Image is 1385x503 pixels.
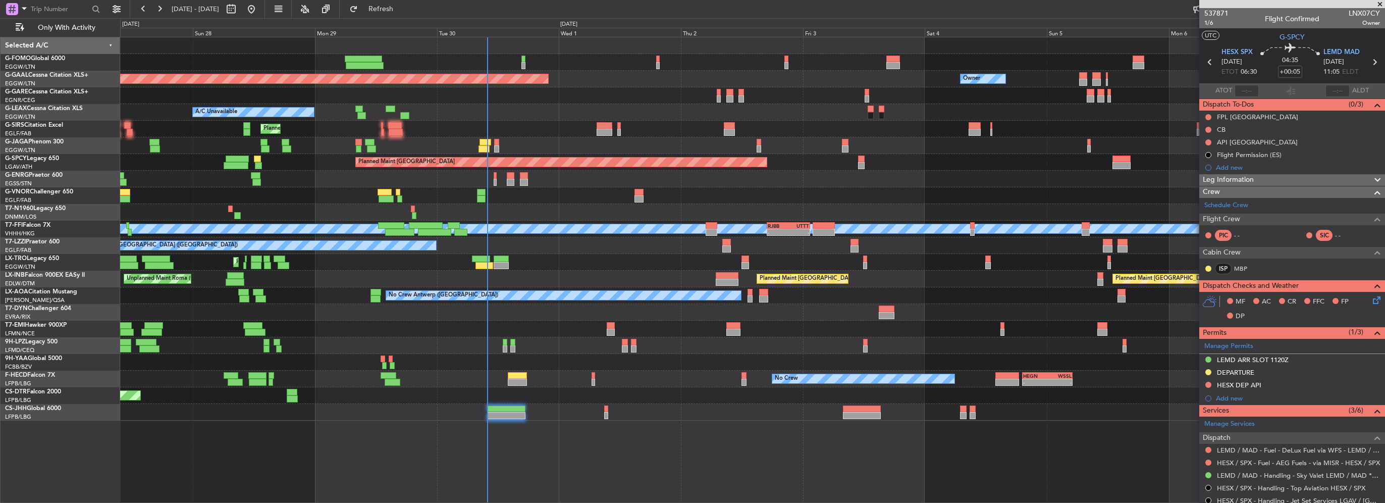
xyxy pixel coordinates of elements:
a: 9H-YAAGlobal 5000 [5,356,62,362]
div: LEMD ARR SLOT 1120Z [1217,356,1289,364]
a: G-GARECessna Citation XLS+ [5,89,88,95]
a: LX-AOACitation Mustang [5,289,77,295]
span: CS-JHH [5,406,27,412]
a: CS-JHHGlobal 6000 [5,406,61,412]
a: T7-N1960Legacy 650 [5,206,66,212]
span: DP [1236,312,1245,322]
div: Planned Maint [GEOGRAPHIC_DATA] ([GEOGRAPHIC_DATA]) [1115,271,1274,286]
input: Trip Number [31,2,89,17]
div: Add new [1216,394,1380,403]
span: T7-LZZI [5,239,26,245]
a: T7-EMIHawker 900XP [5,322,67,328]
div: - - [1335,231,1358,240]
a: EGLF/FAB [5,246,31,254]
span: G-ENRG [5,172,29,178]
a: G-FOMOGlobal 6000 [5,56,65,62]
a: DNMM/LOS [5,213,36,221]
div: API [GEOGRAPHIC_DATA] [1217,138,1298,146]
a: LFPB/LBG [5,396,31,404]
div: Add new [1216,163,1380,172]
a: EGNR/CEG [5,96,35,104]
span: 06:30 [1241,67,1257,77]
span: G-VNOR [5,189,30,195]
div: Tue 30 [437,28,559,37]
span: Dispatch To-Dos [1203,99,1254,111]
span: AC [1262,297,1271,307]
a: G-LEAXCessna Citation XLS [5,106,83,112]
a: LFMN/NCE [5,330,35,337]
div: Sat 27 [71,28,193,37]
div: No Crew Antwerp ([GEOGRAPHIC_DATA]) [389,288,498,303]
a: EGLF/FAB [5,196,31,204]
div: A/C Unavailable [GEOGRAPHIC_DATA] ([GEOGRAPHIC_DATA]) [74,238,238,253]
a: LX-INBFalcon 900EX EASy II [5,272,85,278]
div: A/C Unavailable [195,105,237,120]
a: EVRA/RIX [5,313,30,321]
a: T7-FFIFalcon 7X [5,222,50,228]
a: EGGW/LTN [5,263,35,271]
a: MBP [1234,264,1257,273]
span: ELDT [1342,67,1358,77]
span: 9H-YAA [5,356,28,362]
a: EGGW/LTN [5,146,35,154]
a: F-HECDFalcon 7X [5,372,55,378]
a: EGGW/LTN [5,80,35,87]
span: G-SPCY [5,156,27,162]
div: Flight Permission (ES) [1217,150,1282,159]
span: Refresh [360,6,402,13]
span: 537871 [1204,8,1229,19]
span: G-GAAL [5,72,28,78]
div: Mon 6 [1169,28,1291,37]
span: Crew [1203,186,1220,198]
a: LEMD / MAD - Handling - Sky Valet LEMD / MAD **MY HANDLING** [1217,471,1380,480]
div: Sun 28 [193,28,315,37]
span: (3/6) [1349,405,1363,416]
span: (1/3) [1349,327,1363,337]
a: EGGW/LTN [5,63,35,71]
div: Owner [963,71,980,86]
a: T7-LZZIPraetor 600 [5,239,60,245]
div: - [1047,379,1072,385]
a: G-JAGAPhenom 300 [5,139,64,145]
div: Sun 5 [1047,28,1169,37]
div: No Crew [775,371,798,386]
a: [PERSON_NAME]/QSA [5,296,65,304]
a: G-VNORChallenger 650 [5,189,73,195]
span: 9H-LPZ [5,339,25,345]
button: UTC [1202,31,1219,40]
div: DEPARTURE [1217,368,1254,377]
input: --:-- [1235,85,1259,97]
button: Refresh [345,1,405,17]
div: Wed 1 [559,28,681,37]
span: G-LEAX [5,106,27,112]
span: Cabin Crew [1203,247,1241,259]
a: LFMD/CEQ [5,346,34,354]
span: 04:35 [1282,56,1298,66]
a: FCBB/BZV [5,363,32,371]
div: Flight Confirmed [1265,14,1319,24]
div: WSSL [1047,373,1072,379]
span: FFC [1313,297,1324,307]
span: G-FOMO [5,56,31,62]
div: Planned Maint [GEOGRAPHIC_DATA] ([GEOGRAPHIC_DATA]) [236,255,395,270]
div: - [788,229,809,235]
div: Planned Maint [GEOGRAPHIC_DATA] [760,271,856,286]
span: ATOT [1215,86,1232,96]
span: [DATE] [1221,57,1242,67]
a: G-SPCYLegacy 650 [5,156,59,162]
div: Sat 4 [925,28,1047,37]
a: HESX / SPX - Fuel - AEG Fuels - via MISR - HESX / SPX [1217,459,1380,467]
div: HEGN [1023,373,1047,379]
a: EGLF/FAB [5,130,31,137]
div: ISP [1215,263,1232,274]
span: ETOT [1221,67,1238,77]
button: Only With Activity [11,20,110,36]
a: LGAV/ATH [5,163,32,171]
a: 9H-LPZLegacy 500 [5,339,58,345]
span: Services [1203,405,1229,417]
a: G-ENRGPraetor 600 [5,172,63,178]
span: Leg Information [1203,174,1254,186]
span: FP [1341,297,1349,307]
a: Schedule Crew [1204,200,1248,211]
a: EDLW/DTM [5,280,35,287]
